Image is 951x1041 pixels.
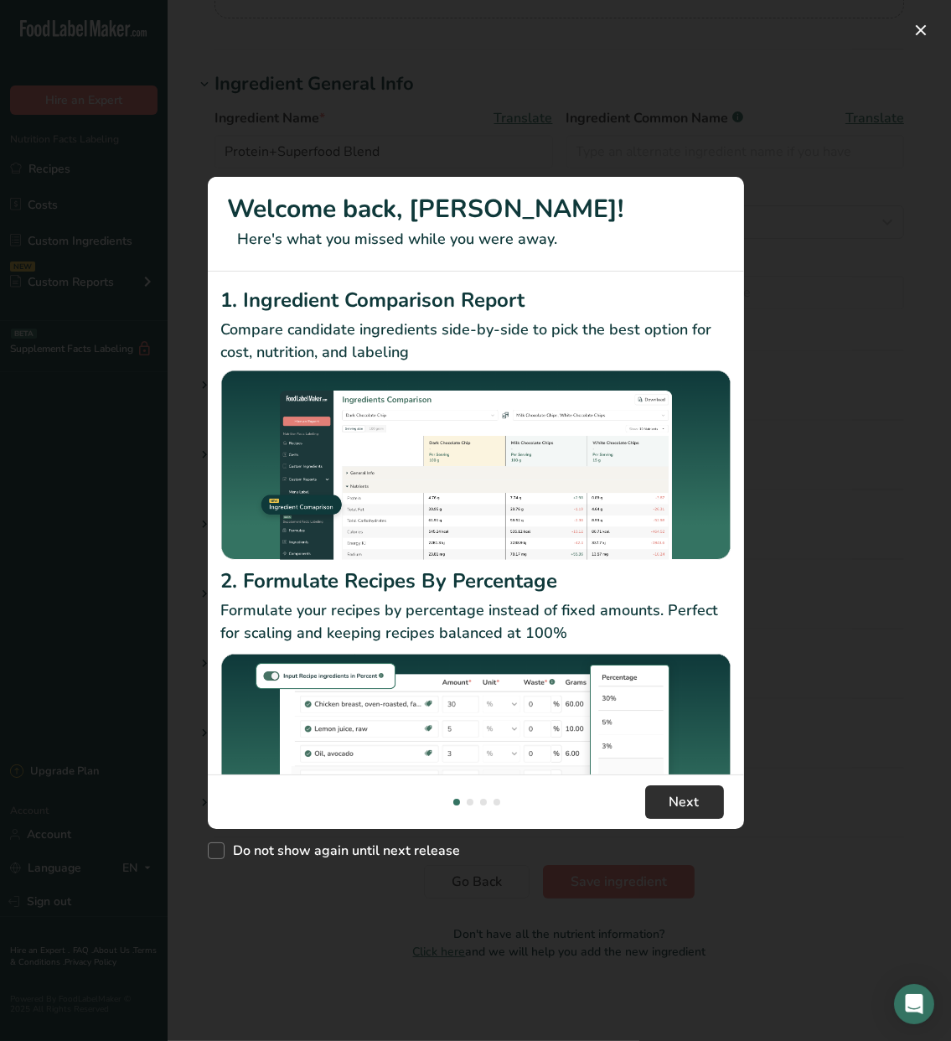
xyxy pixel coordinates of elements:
[669,792,700,812] span: Next
[221,370,731,561] img: Ingredient Comparison Report
[645,785,724,819] button: Next
[228,228,724,251] p: Here's what you missed while you were away.
[225,842,461,859] span: Do not show again until next release
[221,599,731,645] p: Formulate your recipes by percentage instead of fixed amounts. Perfect for scaling and keeping re...
[221,319,731,364] p: Compare candidate ingredients side-by-side to pick the best option for cost, nutrition, and labeling
[228,190,724,228] h1: Welcome back, [PERSON_NAME]!
[221,651,731,853] img: Formulate Recipes By Percentage
[221,285,731,315] h2: 1. Ingredient Comparison Report
[894,984,934,1024] div: Open Intercom Messenger
[221,566,731,596] h2: 2. Formulate Recipes By Percentage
